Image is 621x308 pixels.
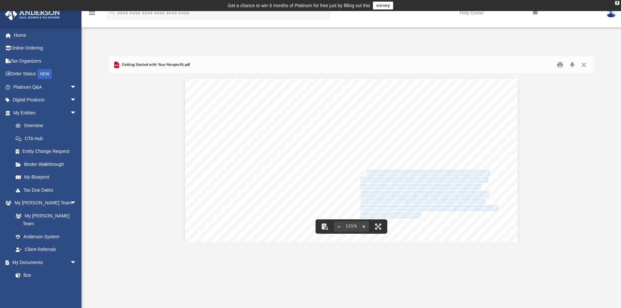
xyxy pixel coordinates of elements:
span: arrow_drop_down [70,197,83,210]
div: Document Viewer [109,74,594,242]
span: and support from others. [361,213,421,218]
span: so it is best to get the application submitted as soon as possible. [204,195,342,199]
span: 2. Review the documents for your nonprofit including [204,223,333,228]
div: Preview [109,56,594,242]
a: Digital Productsarrow_drop_down [5,94,86,107]
span: the Articles of Incorporation and Bylaws, which contain [204,229,338,235]
span: 1. Schedule a time to meet with [PERSON_NAME] to review your [204,170,365,176]
i: search [109,9,116,16]
a: Binder Walkthrough [9,158,86,171]
button: Zoom in [359,219,369,234]
div: File preview [109,74,594,242]
button: Toggle findbar [318,219,332,234]
a: Box [9,269,80,282]
span: arrow_drop_down [70,94,83,107]
a: Tax Due Dates [9,183,86,197]
a: CTA Hub [9,132,86,145]
div: close [615,1,619,5]
span: a. The application takes about 6 months for the IRS to process, [204,188,339,193]
a: Meeting Minutes [9,282,83,295]
span: 4. Come up with your elevator pitch – articulate your [361,170,489,176]
a: Entity Change Request [9,145,86,158]
span: Getting Started with Your Nonprofit [214,114,406,126]
i: menu [88,9,96,17]
span: fix those problems. An elevator pitch allows you to [361,198,483,204]
a: Platinum Q&Aarrow_drop_down [5,81,86,94]
button: Close [578,60,590,70]
a: Client Referrals [9,243,83,256]
span: arrow_drop_down [70,256,83,269]
a: My Documentsarrow_drop_down [5,256,83,269]
img: User Pic [606,8,616,18]
span: problems within the area where your nonprofit is [361,184,480,190]
span: Getting Started with Your Nonprofit.pdf [121,62,190,68]
span: focusing and describe how your nonprofit intends to [361,192,488,197]
span: Once you have an EIN: [208,153,272,159]
div: Current zoom level [344,224,359,228]
a: Online Ordering [5,42,86,55]
span: arrow_drop_down [70,106,83,120]
a: My [PERSON_NAME] Team [9,209,80,230]
button: Print [554,60,567,70]
div: Get a chance to win 6 months of Platinum for free just by filling out this [228,2,370,9]
span: 501(c)3 application (Form 1023). [204,177,283,183]
a: Tax Organizers [5,54,86,67]
span: nonprofit’s mission in about 30 seconds. Explain the [361,177,487,183]
a: My Entitiesarrow_drop_down [5,106,86,119]
a: Order StatusNEW [5,67,86,81]
a: menu [88,12,96,17]
span: 5. Set up a website [361,241,406,246]
span: arrow_drop_down [70,81,83,94]
button: Download [566,60,578,70]
a: Overview [9,119,86,132]
button: Enter fullscreen [371,219,385,234]
button: Zoom out [334,219,344,234]
span: communicate your nonprofit’s purpose and gain interest [361,206,497,211]
a: My Blueprint [9,171,83,184]
a: Home [5,29,86,42]
a: survey [373,2,393,9]
div: NEW [37,69,52,79]
a: Anderson System [9,230,83,243]
span: useful information that describe how you will operate [204,237,334,242]
img: Anderson Advisors Platinum Portal [3,8,62,21]
a: My [PERSON_NAME] Teamarrow_drop_down [5,197,83,210]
